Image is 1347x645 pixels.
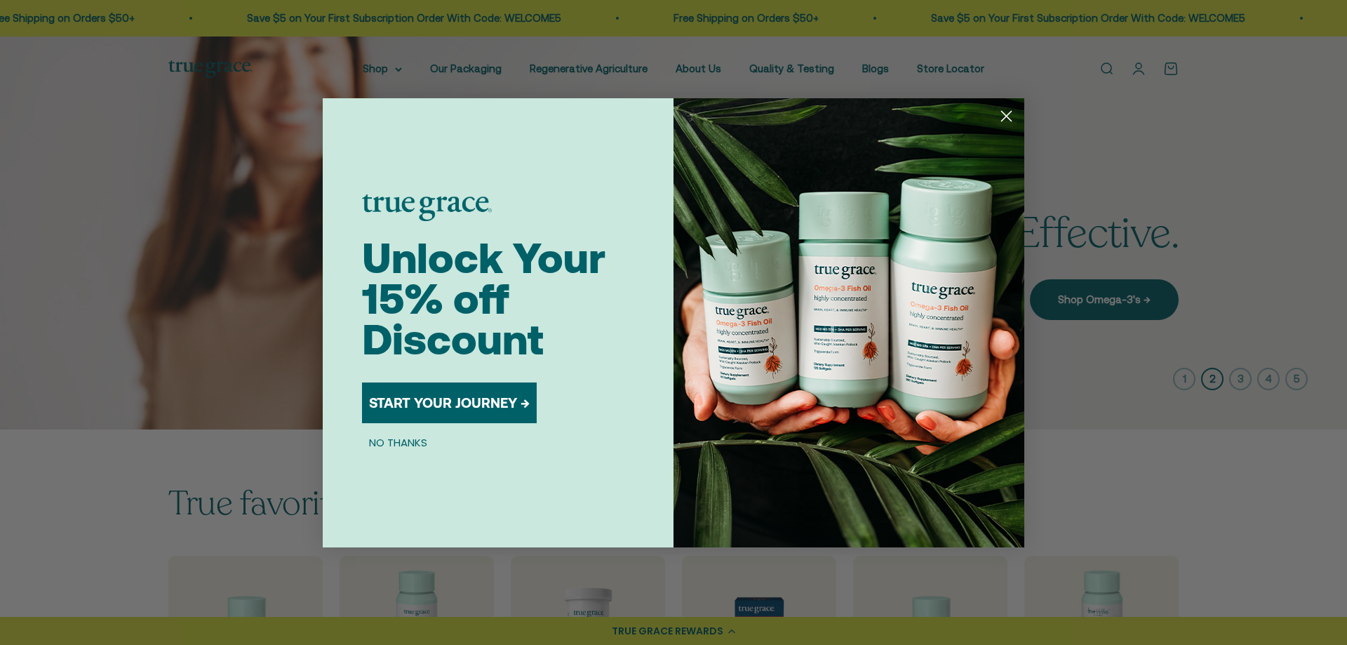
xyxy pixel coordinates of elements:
img: logo placeholder [362,194,492,221]
button: START YOUR JOURNEY → [362,383,537,423]
button: Close dialog [994,104,1019,128]
span: Unlock Your 15% off Discount [362,234,605,364]
button: NO THANKS [362,434,434,451]
img: 098727d5-50f8-4f9b-9554-844bb8da1403.jpeg [673,98,1024,547]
